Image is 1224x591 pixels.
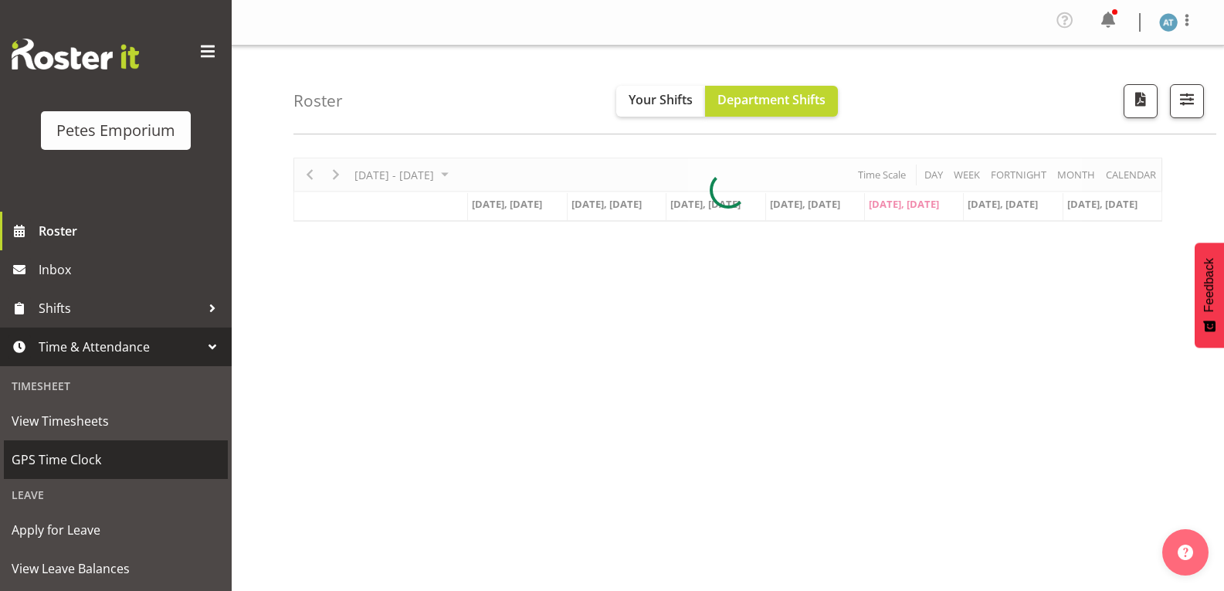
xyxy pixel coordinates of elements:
h4: Roster [293,92,343,110]
button: Your Shifts [616,86,705,117]
img: alex-micheal-taniwha5364.jpg [1159,13,1178,32]
img: Rosterit website logo [12,39,139,70]
span: Department Shifts [717,91,826,108]
button: Filter Shifts [1170,84,1204,118]
div: Timesheet [4,370,228,402]
a: GPS Time Clock [4,440,228,479]
span: Roster [39,219,224,243]
span: View Leave Balances [12,557,220,580]
a: View Leave Balances [4,549,228,588]
span: Shifts [39,297,201,320]
button: Department Shifts [705,86,838,117]
span: GPS Time Clock [12,448,220,471]
a: View Timesheets [4,402,228,440]
span: Apply for Leave [12,518,220,542]
button: Feedback - Show survey [1195,243,1224,348]
span: Inbox [39,258,224,281]
span: Feedback [1202,258,1216,312]
img: help-xxl-2.png [1178,545,1193,560]
div: Leave [4,479,228,511]
button: Download a PDF of the roster according to the set date range. [1124,84,1158,118]
span: Your Shifts [629,91,693,108]
span: View Timesheets [12,409,220,433]
a: Apply for Leave [4,511,228,549]
div: Petes Emporium [56,119,175,142]
span: Time & Attendance [39,335,201,358]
